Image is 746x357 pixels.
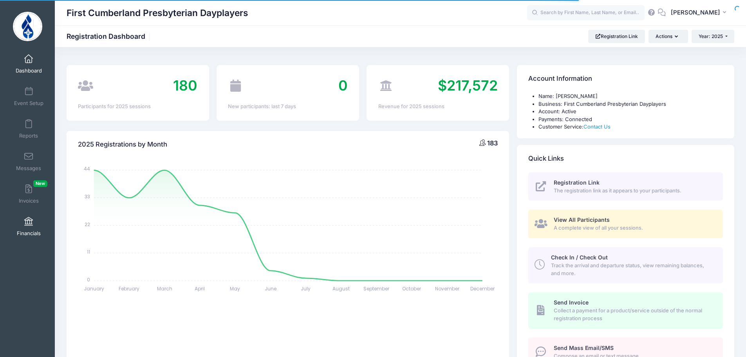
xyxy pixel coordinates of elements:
span: [PERSON_NAME] [671,8,720,17]
li: Account: Active [538,108,723,116]
a: View All Participants A complete view of all your sessions. [528,210,723,238]
span: 0 [338,77,348,94]
tspan: February [119,285,140,292]
a: Dashboard [10,50,47,78]
span: Event Setup [14,100,43,107]
span: Year: 2025 [699,33,723,39]
tspan: October [403,285,422,292]
img: First Cumberland Presbyterian Dayplayers [13,12,42,41]
a: InvoicesNew [10,180,47,208]
h4: 2025 Registrations by Month [78,133,167,156]
tspan: 44 [84,165,90,172]
button: [PERSON_NAME] [666,4,734,22]
tspan: August [332,285,350,292]
a: Reports [10,115,47,143]
span: Financials [17,230,41,237]
h4: Account Information [528,68,592,90]
span: 183 [487,139,498,147]
span: Collect a payment for a product/service outside of the normal registration process [554,307,714,322]
span: View All Participants [554,216,610,223]
span: Dashboard [16,67,42,74]
tspan: July [301,285,311,292]
button: Year: 2025 [692,30,734,43]
span: Check In / Check Out [551,254,608,261]
h1: Registration Dashboard [67,32,152,40]
span: Messages [16,165,41,172]
tspan: March [157,285,172,292]
button: Actions [648,30,688,43]
a: Registration Link [588,30,645,43]
span: 180 [173,77,197,94]
tspan: 11 [87,248,90,255]
tspan: September [363,285,390,292]
span: Invoices [19,198,39,204]
div: New participants: last 7 days [228,103,347,111]
tspan: 33 [85,193,90,200]
a: Send Invoice Collect a payment for a product/service outside of the normal registration process [528,292,723,328]
tspan: December [470,285,495,292]
tspan: June [265,285,276,292]
span: $217,572 [438,77,498,94]
a: Check In / Check Out Track the arrival and departure status, view remaining balances, and more. [528,247,723,283]
li: Name: [PERSON_NAME] [538,92,723,100]
a: Event Setup [10,83,47,110]
input: Search by First Name, Last Name, or Email... [527,5,645,21]
span: Send Mass Email/SMS [554,344,614,351]
span: New [33,180,47,187]
tspan: 0 [87,276,90,283]
h4: Quick Links [528,147,564,170]
a: Contact Us [583,123,611,130]
li: Payments: Connected [538,116,723,123]
tspan: 22 [85,221,90,227]
li: Customer Service: [538,123,723,131]
span: A complete view of all your sessions. [554,224,714,232]
li: Business: First Cumberland Presbyterian Dayplayers [538,100,723,108]
a: Registration Link The registration link as it appears to your participants. [528,172,723,201]
span: Send Invoice [554,299,589,306]
div: Participants for 2025 sessions [78,103,197,111]
tspan: January [84,285,104,292]
span: Track the arrival and departure status, view remaining balances, and more. [551,262,714,277]
a: Financials [10,213,47,240]
span: Reports [19,132,38,139]
tspan: April [195,285,205,292]
div: Revenue for 2025 sessions [378,103,498,111]
h1: First Cumberland Presbyterian Dayplayers [67,4,248,22]
tspan: November [435,285,460,292]
a: Messages [10,148,47,175]
tspan: May [230,285,240,292]
span: Registration Link [554,179,600,186]
span: The registration link as it appears to your participants. [554,187,714,195]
